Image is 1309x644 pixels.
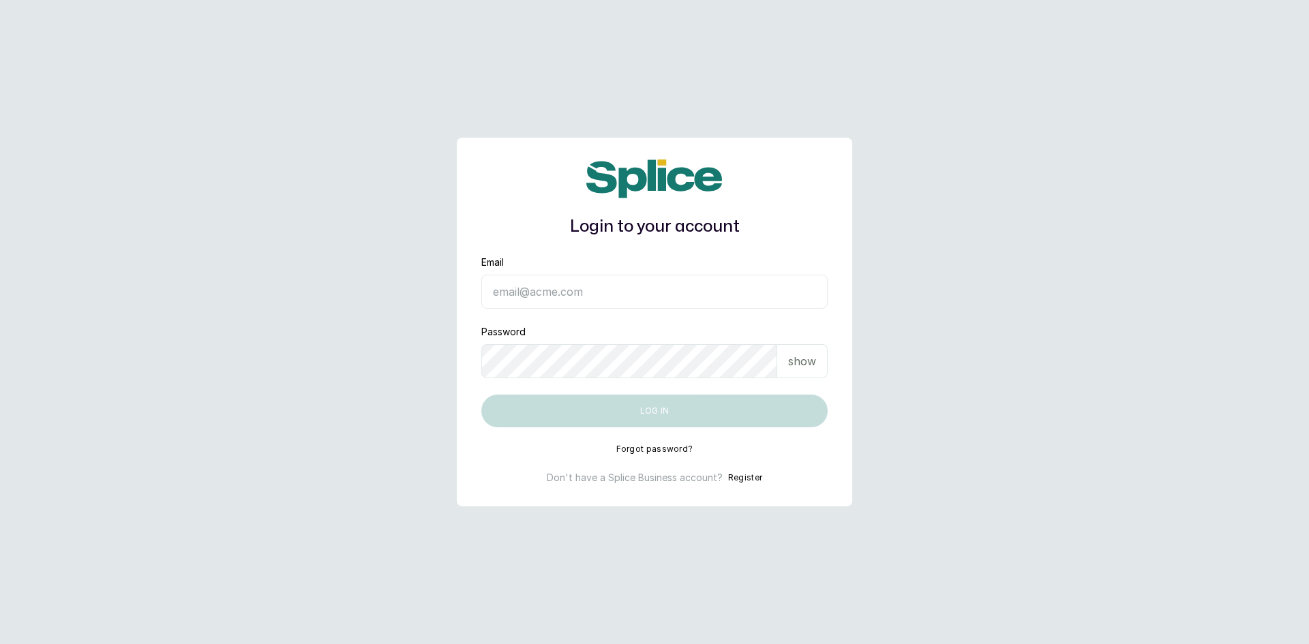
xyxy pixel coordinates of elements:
label: Email [481,256,504,269]
p: show [788,353,816,369]
input: email@acme.com [481,275,828,309]
p: Don't have a Splice Business account? [547,471,723,485]
label: Password [481,325,526,339]
button: Forgot password? [616,444,693,455]
button: Log in [481,395,828,427]
button: Register [728,471,762,485]
h1: Login to your account [481,215,828,239]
